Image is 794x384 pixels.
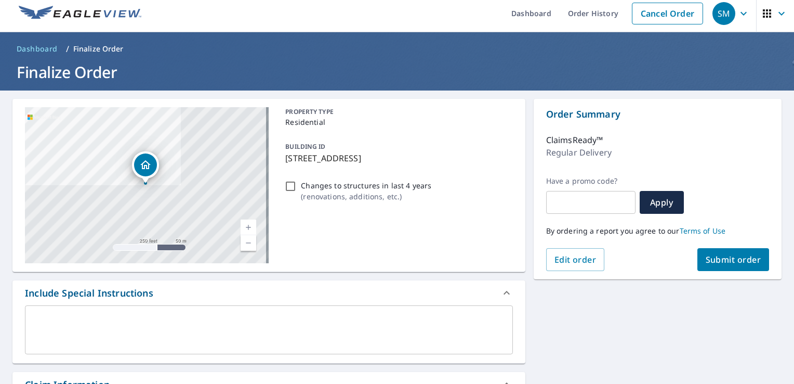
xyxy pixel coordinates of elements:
[285,142,325,151] p: BUILDING ID
[12,41,782,57] nav: breadcrumb
[712,2,735,25] div: SM
[285,107,508,117] p: PROPERTY TYPE
[285,117,508,127] p: Residential
[241,235,256,251] a: Current Level 17, Zoom Out
[706,254,761,265] span: Submit order
[546,146,612,159] p: Regular Delivery
[73,44,124,54] p: Finalize Order
[25,286,153,300] div: Include Special Instructions
[19,6,141,21] img: EV Logo
[12,61,782,83] h1: Finalize Order
[17,44,58,54] span: Dashboard
[301,191,431,202] p: ( renovations, additions, etc. )
[680,226,726,236] a: Terms of Use
[554,254,597,265] span: Edit order
[546,134,603,146] p: ClaimsReady™
[285,152,508,164] p: [STREET_ADDRESS]
[66,43,69,55] li: /
[632,3,703,24] a: Cancel Order
[648,197,676,208] span: Apply
[546,176,636,186] label: Have a promo code?
[546,107,769,121] p: Order Summary
[697,248,770,271] button: Submit order
[546,226,769,236] p: By ordering a report you agree to our
[132,151,159,184] div: Dropped pin, building 1, Residential property, 102 Masons Way Newtown Square, PA 19073
[640,191,684,214] button: Apply
[301,180,431,191] p: Changes to structures in last 4 years
[546,248,605,271] button: Edit order
[241,220,256,235] a: Current Level 17, Zoom In
[12,280,525,305] div: Include Special Instructions
[12,41,62,57] a: Dashboard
